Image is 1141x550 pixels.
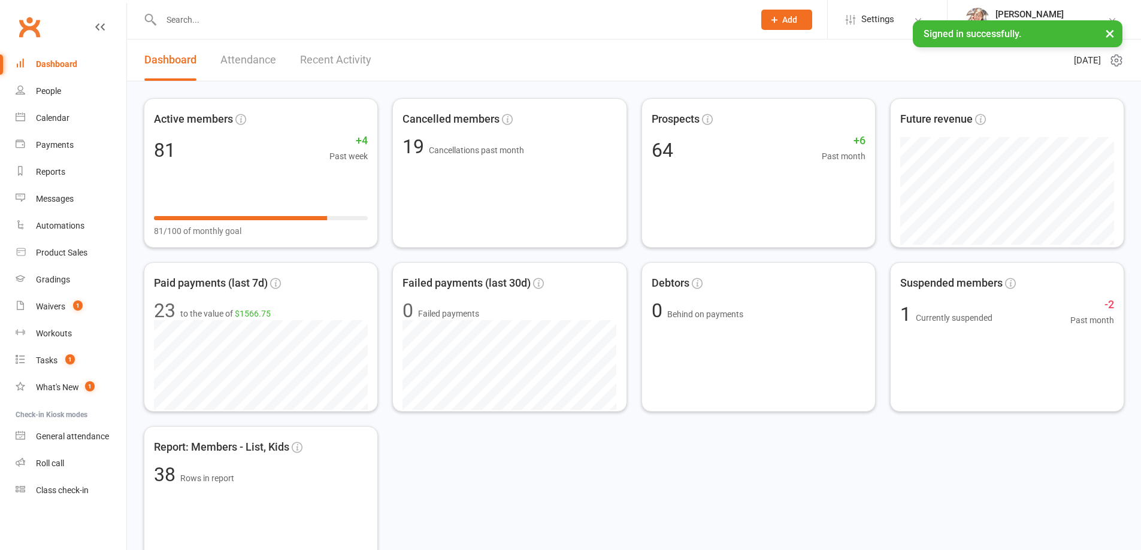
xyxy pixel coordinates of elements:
div: Point of [GEOGRAPHIC_DATA] [995,20,1107,31]
a: Automations [16,212,126,239]
div: Class check-in [36,485,89,495]
input: Search... [158,11,746,28]
div: Workouts [36,329,72,338]
a: Messages [16,186,126,212]
div: Tasks [36,355,57,365]
a: Gradings [16,266,126,293]
div: Waivers [36,302,65,311]
div: Calendar [36,113,69,123]
div: Reports [36,167,65,177]
div: [PERSON_NAME] [995,9,1107,20]
a: Class kiosk mode [16,477,126,504]
span: 1 [73,300,83,311]
span: Settings [861,6,894,33]
img: thumb_image1684198901.png [966,8,989,32]
a: Dashboard [16,51,126,78]
a: Reports [16,159,126,186]
div: Payments [36,140,74,150]
a: Tasks 1 [16,347,126,374]
span: 1 [85,381,95,391]
button: × [1099,20,1121,46]
a: Payments [16,132,126,159]
a: What's New1 [16,374,126,401]
div: Roll call [36,458,64,468]
div: Dashboard [36,59,77,69]
span: Signed in successfully. [924,28,1021,39]
div: What's New [36,382,79,392]
a: Clubworx [14,12,44,42]
a: Workouts [16,320,126,347]
a: Calendar [16,105,126,132]
button: Add [761,10,812,30]
a: Waivers 1 [16,293,126,320]
div: Automations [36,221,84,230]
a: People [16,78,126,105]
span: Add [782,15,797,25]
div: People [36,86,61,96]
div: General attendance [36,432,109,441]
div: Messages [36,194,74,203]
div: Product Sales [36,248,87,257]
div: Gradings [36,275,70,284]
span: 1 [65,354,75,364]
a: Roll call [16,450,126,477]
a: General attendance kiosk mode [16,423,126,450]
a: Product Sales [16,239,126,266]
